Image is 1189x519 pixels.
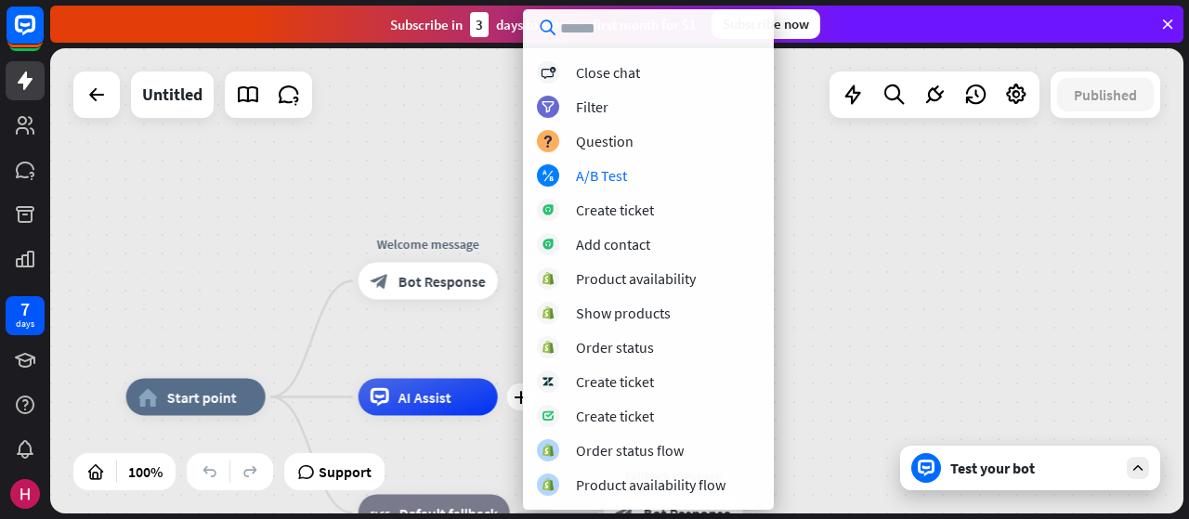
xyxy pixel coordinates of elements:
[15,7,71,63] button: Open LiveChat chat widget
[576,441,684,460] div: Order status flow
[576,166,627,185] div: A/B Test
[576,407,654,425] div: Create ticket
[399,388,451,407] span: AI Assist
[576,372,654,391] div: Create ticket
[576,235,650,253] div: Add contact
[470,12,489,37] div: 3
[576,475,725,494] div: Product availability flow
[950,459,1117,477] div: Test your bot
[514,391,528,404] i: plus
[576,63,640,82] div: Close chat
[576,304,671,322] div: Show products
[576,97,608,116] div: Filter
[390,12,697,37] div: Subscribe in days to get your first month for $1
[1057,78,1154,111] button: Published
[319,457,372,487] span: Support
[345,235,512,253] div: Welcome message
[16,318,34,331] div: days
[20,301,30,318] div: 7
[123,457,168,487] div: 100%
[576,132,634,150] div: Question
[576,338,654,357] div: Order status
[542,136,554,148] i: block_question
[541,67,555,79] i: block_close_chat
[399,272,486,291] span: Bot Response
[542,101,555,113] i: filter
[371,272,389,291] i: block_bot_response
[6,296,45,335] a: 7 days
[576,269,696,288] div: Product availability
[542,170,555,182] i: block_ab_testing
[576,201,654,219] div: Create ticket
[167,388,237,407] span: Start point
[142,71,203,118] div: Untitled
[138,388,158,407] i: home_2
